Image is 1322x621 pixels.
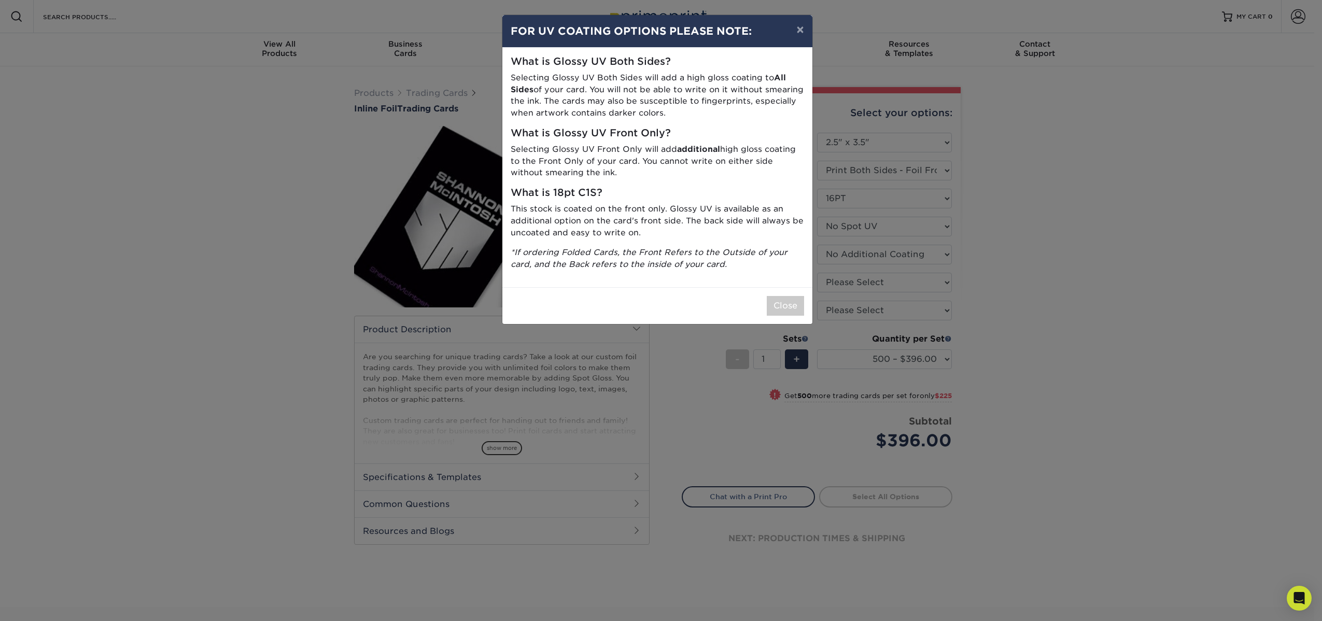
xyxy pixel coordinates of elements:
p: Selecting Glossy UV Front Only will add high gloss coating to the Front Only of your card. You ca... [511,144,804,179]
h5: What is 18pt C1S? [511,187,804,199]
div: Open Intercom Messenger [1287,586,1312,611]
strong: All Sides [511,73,786,94]
p: This stock is coated on the front only. Glossy UV is available as an additional option on the car... [511,203,804,238]
button: Close [767,296,804,316]
h5: What is Glossy UV Front Only? [511,128,804,139]
h4: FOR UV COATING OPTIONS PLEASE NOTE: [511,23,804,39]
h5: What is Glossy UV Both Sides? [511,56,804,68]
i: *If ordering Folded Cards, the Front Refers to the Outside of your card, and the Back refers to t... [511,247,787,269]
strong: additional [677,144,720,154]
button: × [788,15,812,44]
p: Selecting Glossy UV Both Sides will add a high gloss coating to of your card. You will not be abl... [511,72,804,119]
